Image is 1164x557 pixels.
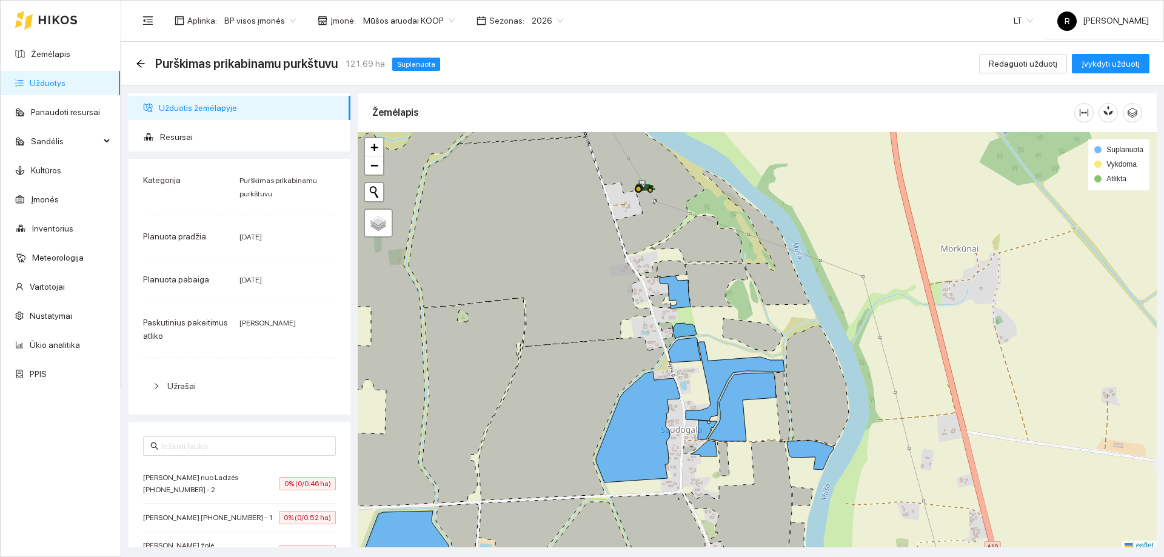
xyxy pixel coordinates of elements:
a: Inventorius [32,224,73,233]
span: 121.69 ha [345,57,385,70]
span: [PERSON_NAME] [239,319,296,327]
div: Užrašai [143,372,336,400]
span: shop [318,16,327,25]
div: Žemėlapis [372,95,1074,130]
span: LT [1014,12,1033,30]
a: Nustatymai [30,311,72,321]
a: Leaflet [1125,541,1154,550]
span: [PERSON_NAME] nuo Ladzės [PHONE_NUMBER] - 2 [143,472,279,496]
span: R [1065,12,1070,31]
span: arrow-left [136,59,145,68]
span: [DATE] [239,276,262,284]
span: BP visos įmonės [224,12,296,30]
span: Paskutinius pakeitimus atliko [143,318,228,341]
span: Purškimas prikabinamu purkštuvu [239,176,317,198]
div: Atgal [136,59,145,69]
span: 0% (0/0.46 ha) [279,477,336,490]
span: [DATE] [239,233,262,241]
span: Atlikta [1106,175,1126,183]
span: Sandėlis [31,129,100,153]
span: Užrašai [167,381,196,391]
a: Panaudoti resursai [31,107,100,117]
span: [PERSON_NAME] [1057,16,1149,25]
span: Kategorija [143,175,181,185]
a: Žemėlapis [31,49,70,59]
input: Ieškoti lauko [161,439,329,453]
button: Initiate a new search [365,183,383,201]
span: Mūšos aruodai KOOP [363,12,455,30]
span: Planuota pabaiga [143,275,209,284]
span: menu-fold [142,15,153,26]
span: right [153,382,160,390]
span: Įmonė : [330,14,356,27]
span: Aplinka : [187,14,217,27]
button: column-width [1074,103,1094,122]
span: Redaguoti užduotį [989,57,1057,70]
span: Užduotis žemėlapyje [159,96,341,120]
a: PPIS [30,369,47,379]
span: 2026 [532,12,563,30]
span: Suplanuota [392,58,440,71]
span: search [150,442,159,450]
span: 0% (0/0.52 ha) [279,511,336,524]
span: + [370,139,378,155]
span: Įvykdyti užduotį [1082,57,1140,70]
a: Redaguoti užduotį [979,59,1067,68]
span: Planuota pradžia [143,232,206,241]
span: − [370,158,378,173]
a: Užduotys [30,78,65,88]
button: Redaguoti užduotį [979,54,1067,73]
a: Kultūros [31,165,61,175]
span: Resursai [160,125,341,149]
button: Įvykdyti užduotį [1072,54,1149,73]
a: Layers [365,210,392,236]
span: calendar [477,16,486,25]
span: layout [175,16,184,25]
span: Sezonas : [489,14,524,27]
span: column-width [1075,108,1093,118]
a: Ūkio analitika [30,340,80,350]
a: Vartotojai [30,282,65,292]
button: menu-fold [136,8,160,33]
a: Meteorologija [32,253,84,262]
span: Suplanuota [1106,145,1143,154]
a: Įmonės [31,195,59,204]
a: Zoom in [365,138,383,156]
span: Purškimas prikabinamu purkštuvu [155,54,338,73]
a: Zoom out [365,156,383,175]
span: Vykdoma [1106,160,1137,168]
span: [PERSON_NAME] [PHONE_NUMBER] - 1 [143,512,279,524]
